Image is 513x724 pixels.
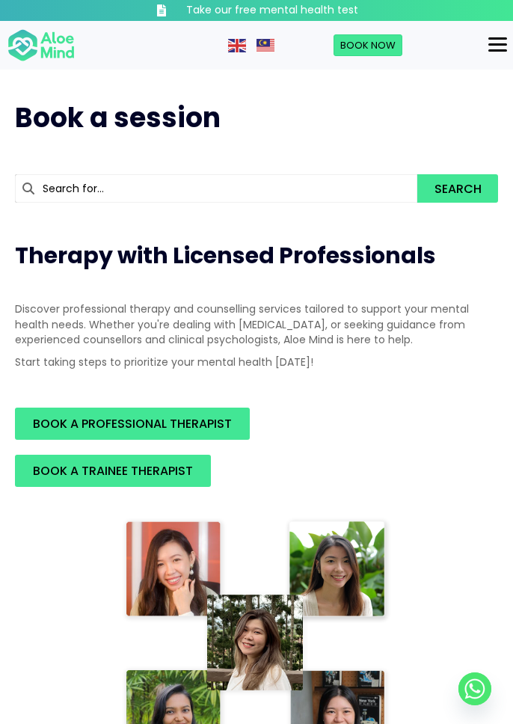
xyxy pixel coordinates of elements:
span: Therapy with Licensed Professionals [15,239,436,271]
p: Discover professional therapy and counselling services tailored to support your mental health nee... [15,301,498,347]
span: BOOK A TRAINEE THERAPIST [33,462,193,479]
img: en [228,39,246,52]
input: Search for... [15,174,417,203]
h3: Take our free mental health test [186,3,358,18]
img: Aloe mind Logo [7,28,75,63]
span: Book Now [340,38,396,52]
a: BOOK A PROFESSIONAL THERAPIST [15,408,250,440]
a: BOOK A TRAINEE THERAPIST [15,455,211,487]
p: Start taking steps to prioritize your mental health [DATE]! [15,355,498,369]
a: Malay [256,37,276,52]
a: English [228,37,248,52]
a: Whatsapp [458,672,491,705]
span: Book a session [15,99,221,137]
a: Book Now [334,34,402,57]
button: Search [417,174,498,203]
img: ms [256,39,274,52]
span: BOOK A PROFESSIONAL THERAPIST [33,415,232,432]
a: Take our free mental health test [122,3,391,18]
button: Menu [482,32,513,58]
